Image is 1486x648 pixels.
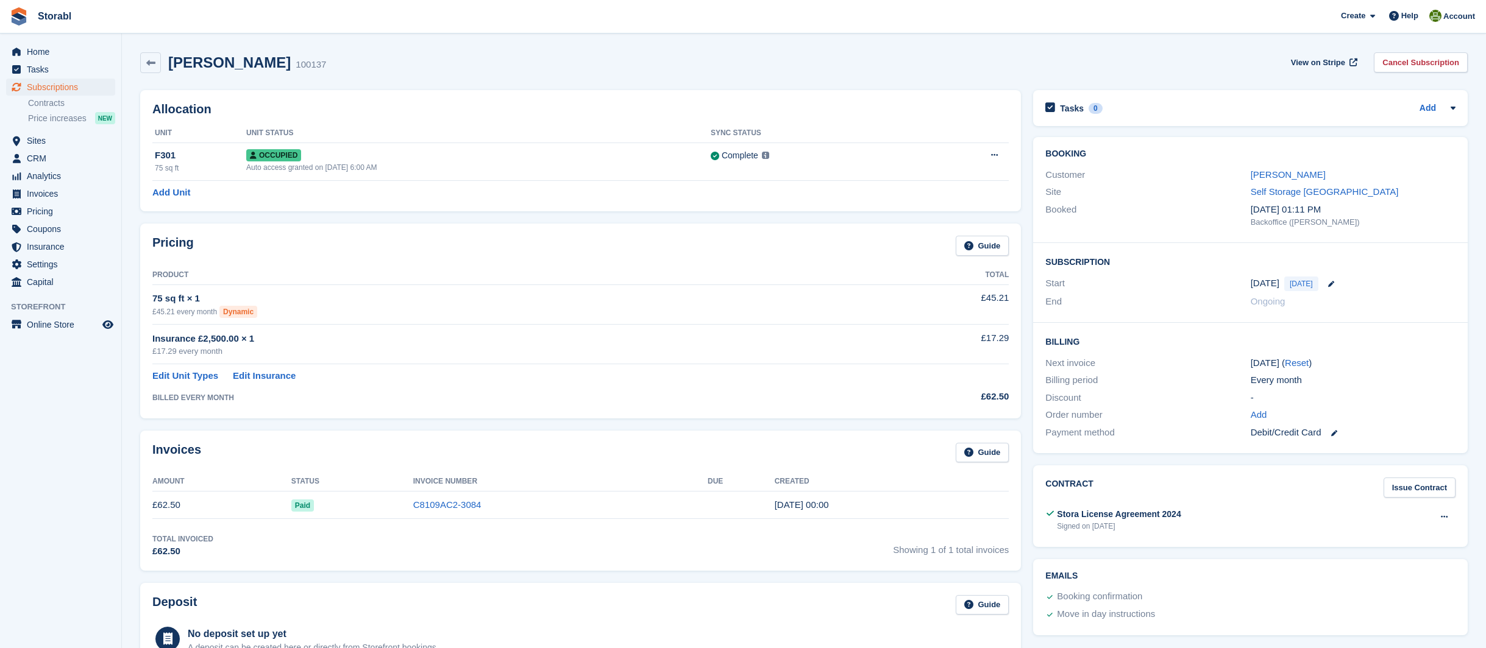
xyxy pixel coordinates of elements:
a: View on Stripe [1286,52,1360,72]
time: 2025-08-12 23:00:00 UTC [1251,276,1279,291]
a: menu [6,43,115,60]
span: Pricing [27,203,100,220]
a: Cancel Subscription [1374,52,1468,72]
div: No deposit set up yet [188,627,439,641]
span: View on Stripe [1291,57,1345,69]
span: [DATE] [1284,276,1318,291]
a: menu [6,273,115,291]
td: £62.50 [152,491,291,519]
span: Storefront [11,301,121,313]
div: 100137 [296,58,326,72]
div: BILLED EVERY MONTH [152,392,869,403]
div: Start [1045,276,1250,291]
a: menu [6,203,115,220]
div: NEW [95,112,115,124]
div: £45.21 every month [152,306,869,318]
span: Tasks [27,61,100,78]
a: Preview store [101,317,115,332]
span: Capital [27,273,100,291]
a: menu [6,61,115,78]
th: Amount [152,472,291,491]
h2: Tasks [1060,103,1084,114]
span: Showing 1 of 1 total invoices [893,534,1009,558]
div: Booked [1045,203,1250,228]
div: Insurance £2,500.00 × 1 [152,332,869,346]
div: Discount [1045,391,1250,405]
img: stora-icon-8386f47178a22dfd0bd8f6a31ec36ba5ce8667c1dd55bd0f319d3a0aa187defe.svg [10,7,28,26]
div: Every month [1251,373,1456,387]
div: - [1251,391,1456,405]
h2: Booking [1045,149,1456,159]
span: Account [1443,10,1475,23]
h2: Contract [1045,477,1093,498]
span: Analytics [27,167,100,185]
h2: [PERSON_NAME] [168,54,291,71]
a: Add Unit [152,186,190,200]
a: [PERSON_NAME] [1251,169,1326,180]
a: menu [6,150,115,167]
span: Sites [27,132,100,149]
span: Insurance [27,238,100,255]
div: Debit/Credit Card [1251,426,1456,440]
th: Invoice Number [413,472,708,491]
span: Home [27,43,100,60]
div: Billing period [1045,373,1250,387]
div: End [1045,295,1250,309]
img: icon-info-grey-7440780725fd019a000dd9b08b2336e03edf1995a4989e88bcd33f0948082b44.svg [762,152,769,159]
a: menu [6,79,115,96]
a: Issue Contract [1384,477,1456,498]
div: Auto access granted on [DATE] 6:00 AM [246,162,711,173]
span: Invoices [27,185,100,202]
div: Customer [1045,168,1250,182]
a: Guide [956,443,1009,463]
th: Total [869,266,1009,285]
a: Self Storage [GEOGRAPHIC_DATA] [1251,186,1399,197]
div: Order number [1045,408,1250,422]
div: Total Invoiced [152,534,213,544]
a: menu [6,316,115,333]
th: Sync Status [711,124,919,143]
a: Price increases NEW [28,111,115,125]
a: Edit Unit Types [152,369,218,383]
div: Site [1045,185,1250,199]
th: Unit Status [246,124,711,143]
div: Next invoice [1045,356,1250,370]
div: Move in day instructions [1057,607,1155,622]
div: £17.29 every month [152,345,869,357]
span: Paid [291,499,314,512]
a: Guide [956,595,1009,615]
span: Settings [27,256,100,273]
td: £17.29 [869,325,1009,364]
span: Online Store [27,316,100,333]
div: Booking confirmation [1057,590,1142,604]
a: Guide [956,236,1009,256]
div: Complete [722,149,758,162]
h2: Billing [1045,335,1456,347]
span: CRM [27,150,100,167]
a: menu [6,220,115,238]
a: C8109AC2-3084 [413,499,482,510]
div: Stora License Agreement 2024 [1057,508,1181,521]
td: £45.21 [869,284,1009,324]
span: Ongoing [1251,296,1285,306]
a: Storabl [33,6,76,26]
div: 75 sq ft × 1 [152,292,869,306]
span: Help [1401,10,1418,22]
a: Add [1420,102,1436,116]
a: menu [6,167,115,185]
a: Contracts [28,97,115,109]
a: Edit Insurance [233,369,296,383]
a: menu [6,238,115,255]
h2: Invoices [152,443,201,463]
a: menu [6,256,115,273]
th: Due [708,472,775,491]
div: [DATE] ( ) [1251,356,1456,370]
div: Backoffice ([PERSON_NAME]) [1251,216,1456,228]
span: Coupons [27,220,100,238]
th: Created [775,472,1009,491]
span: Occupied [246,149,301,161]
img: Shurrelle Harrington [1429,10,1442,22]
div: £62.50 [152,544,213,558]
th: Status [291,472,413,491]
time: 2025-08-12 23:00:12 UTC [775,499,829,510]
